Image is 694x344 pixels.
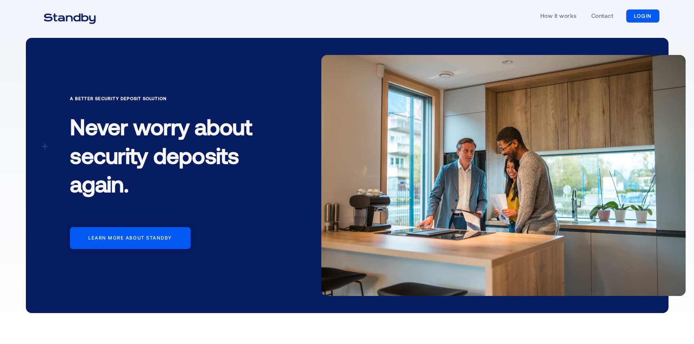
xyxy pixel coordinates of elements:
div: Learn more about standby [88,235,172,241]
h1: Never worry about security deposits again. [70,106,274,209]
a: home [35,9,105,23]
div: A Better Security Deposit Solution [70,95,274,102]
a: LOGIN [626,9,659,23]
a: Learn more about standby [70,227,191,249]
